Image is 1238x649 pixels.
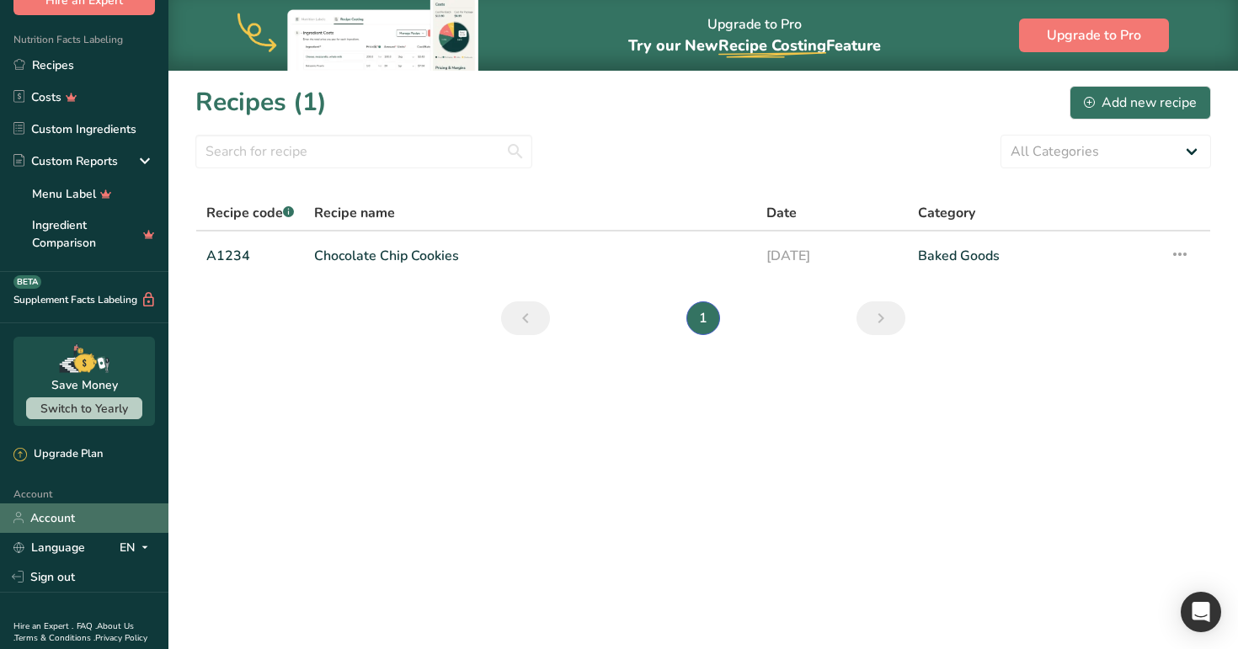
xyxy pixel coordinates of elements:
[195,83,327,121] h1: Recipes (1)
[13,620,134,644] a: About Us .
[1181,592,1221,632] div: Open Intercom Messenger
[918,203,975,223] span: Category
[1047,25,1141,45] span: Upgrade to Pro
[1019,19,1169,52] button: Upgrade to Pro
[13,152,118,170] div: Custom Reports
[51,376,118,394] div: Save Money
[918,238,1150,274] a: Baked Goods
[40,401,128,417] span: Switch to Yearly
[628,1,881,71] div: Upgrade to Pro
[95,632,147,644] a: Privacy Policy
[206,204,294,222] span: Recipe code
[1070,86,1211,120] button: Add new recipe
[206,238,294,274] a: A1234
[77,620,97,632] a: FAQ .
[26,397,142,419] button: Switch to Yearly
[13,620,73,632] a: Hire an Expert .
[13,275,41,289] div: BETA
[314,203,395,223] span: Recipe name
[856,301,905,335] a: Next page
[13,533,85,562] a: Language
[14,632,95,644] a: Terms & Conditions .
[314,238,746,274] a: Chocolate Chip Cookies
[13,446,103,463] div: Upgrade Plan
[718,35,826,56] span: Recipe Costing
[120,537,155,557] div: EN
[1084,93,1197,113] div: Add new recipe
[766,203,797,223] span: Date
[501,301,550,335] a: Previous page
[195,135,532,168] input: Search for recipe
[766,238,898,274] a: [DATE]
[628,35,881,56] span: Try our New Feature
